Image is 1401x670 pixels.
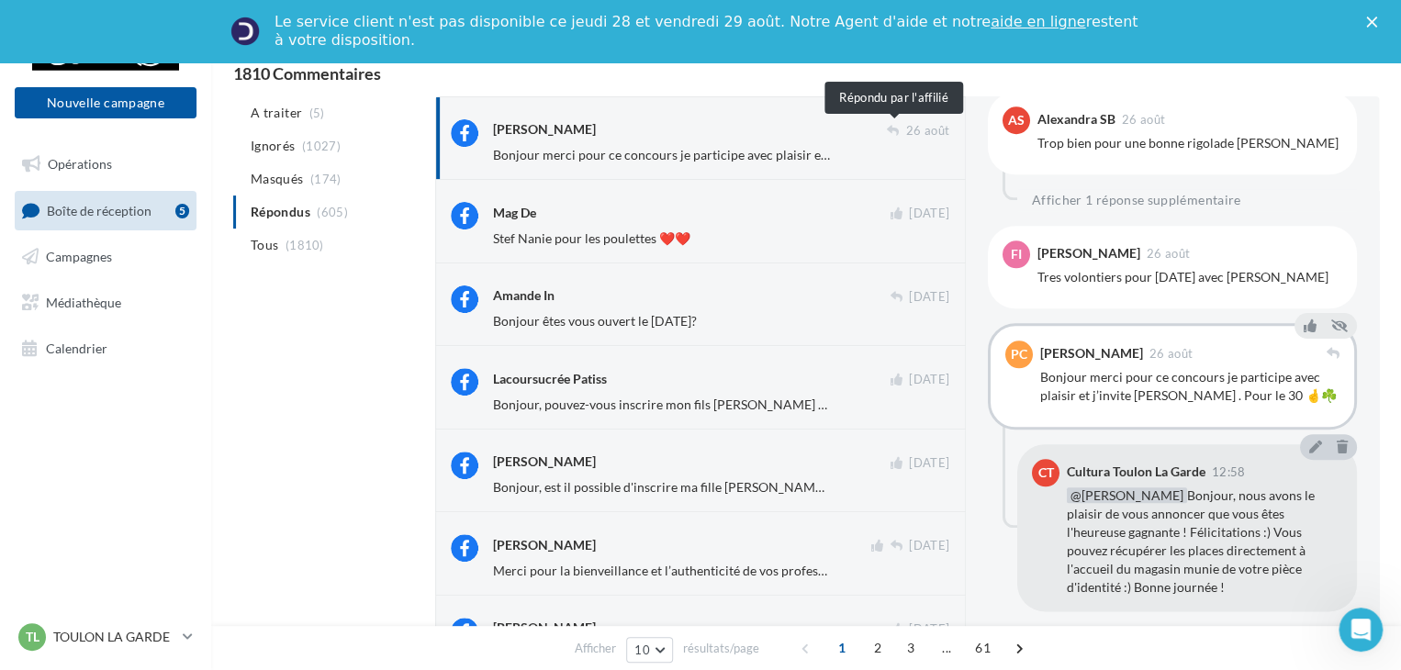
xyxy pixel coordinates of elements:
button: 10 [626,637,673,663]
span: 61 [968,633,998,663]
span: Masqués [251,170,303,188]
span: Tous [251,236,278,254]
span: (1027) [302,139,341,153]
span: Bonjour, est il possible d'inscrire ma fille [PERSON_NAME] 8ans. [GEOGRAPHIC_DATA] [493,479,992,495]
span: (5) [309,106,325,120]
span: Opérations [48,156,112,172]
span: [DATE] [909,538,949,554]
span: [DATE] [909,455,949,472]
div: Trop bien pour une bonne rigolade [PERSON_NAME] [1037,134,1342,152]
div: Alexandra SB [1037,113,1115,126]
a: TL TOULON LA GARDE [15,620,196,654]
span: 26 août [906,123,949,140]
span: CT [1038,463,1054,482]
span: A traiter [251,104,302,122]
a: Campagnes [11,238,200,276]
p: TOULON LA GARDE [53,628,175,646]
div: Lacoursucrée Patiss [493,370,607,388]
span: 26 août [1149,348,1193,360]
a: Opérations [11,145,200,184]
span: Campagnes [46,249,112,264]
span: Bonjour, pouvez-vous inscrire mon fils [PERSON_NAME] âgé de 8 ans. En vous remerciant. [493,396,1004,412]
span: 2 [863,633,892,663]
span: [DATE] [909,372,949,388]
span: 26 août [1147,248,1190,260]
span: 10 [634,642,650,657]
button: Nouvelle campagne [15,87,196,118]
span: [DATE] [909,621,949,638]
span: Merci pour la bienveillance et l’authenticité de vos professeurs, ça été une joie cette année d’ê... [493,563,1136,578]
iframe: Intercom live chat [1339,608,1383,652]
img: Profile image for Service-Client [230,17,260,46]
a: Boîte de réception5 [11,191,200,230]
span: ... [932,633,961,663]
div: 1810 Commentaires [233,65,1379,82]
span: [DATE] [909,206,949,222]
div: Cultura Toulon La Garde [1067,465,1205,478]
div: [PERSON_NAME] [1040,347,1143,360]
span: 3 [896,633,925,663]
span: PC [1011,345,1027,363]
span: Calendrier [46,340,107,355]
div: Le service client n'est pas disponible ce jeudi 28 et vendredi 29 août. Notre Agent d'aide et not... [275,13,1141,50]
div: Amande In [493,286,555,305]
span: Ignorés [251,137,295,155]
button: Afficher 1 réponse supplémentaire [1025,189,1249,211]
span: Bonjour êtes vous ouvert le [DATE]? [493,313,697,329]
span: FI [1011,245,1022,263]
span: Bonjour merci pour ce concours je participe avec plaisir et j’invite [PERSON_NAME] . Pour le 30 🤞☘️ [493,147,1072,162]
div: Tres volontiers pour [DATE] avec [PERSON_NAME] [1037,268,1342,286]
span: Stef Nanie pour les poulettes ❤️❤️ [493,230,690,246]
span: Bonjour, nous avons le plaisir de vous annoncer que vous êtes l'heureuse gagnante ! Félicitations... [1067,487,1315,595]
span: 12:58 [1212,466,1246,478]
span: 1 [827,633,857,663]
span: [DATE] [909,289,949,306]
span: Afficher [575,640,616,657]
div: Répondu par l'affilié [824,82,963,114]
div: [PERSON_NAME] [493,452,596,471]
a: Calendrier [11,329,200,368]
a: Médiathèque [11,284,200,322]
div: [PERSON_NAME] [493,120,596,139]
div: [PERSON_NAME] [1037,247,1140,260]
a: aide en ligne [991,13,1085,30]
span: @[PERSON_NAME] [1067,487,1187,503]
span: Médiathèque [46,295,121,310]
span: (1810) [286,238,324,252]
div: Mag De [493,204,536,222]
div: Fermer [1366,17,1384,28]
span: AS [1008,111,1025,129]
span: (174) [310,172,342,186]
div: [PERSON_NAME] [493,536,596,554]
div: 5 [175,204,189,218]
span: 26 août [1122,114,1165,126]
span: résultats/page [683,640,759,657]
div: Bonjour merci pour ce concours je participe avec plaisir et j’invite [PERSON_NAME] . Pour le 30 🤞☘️ [1040,368,1339,405]
span: TL [26,628,39,646]
div: [PERSON_NAME] [493,619,596,637]
span: Boîte de réception [47,202,151,218]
